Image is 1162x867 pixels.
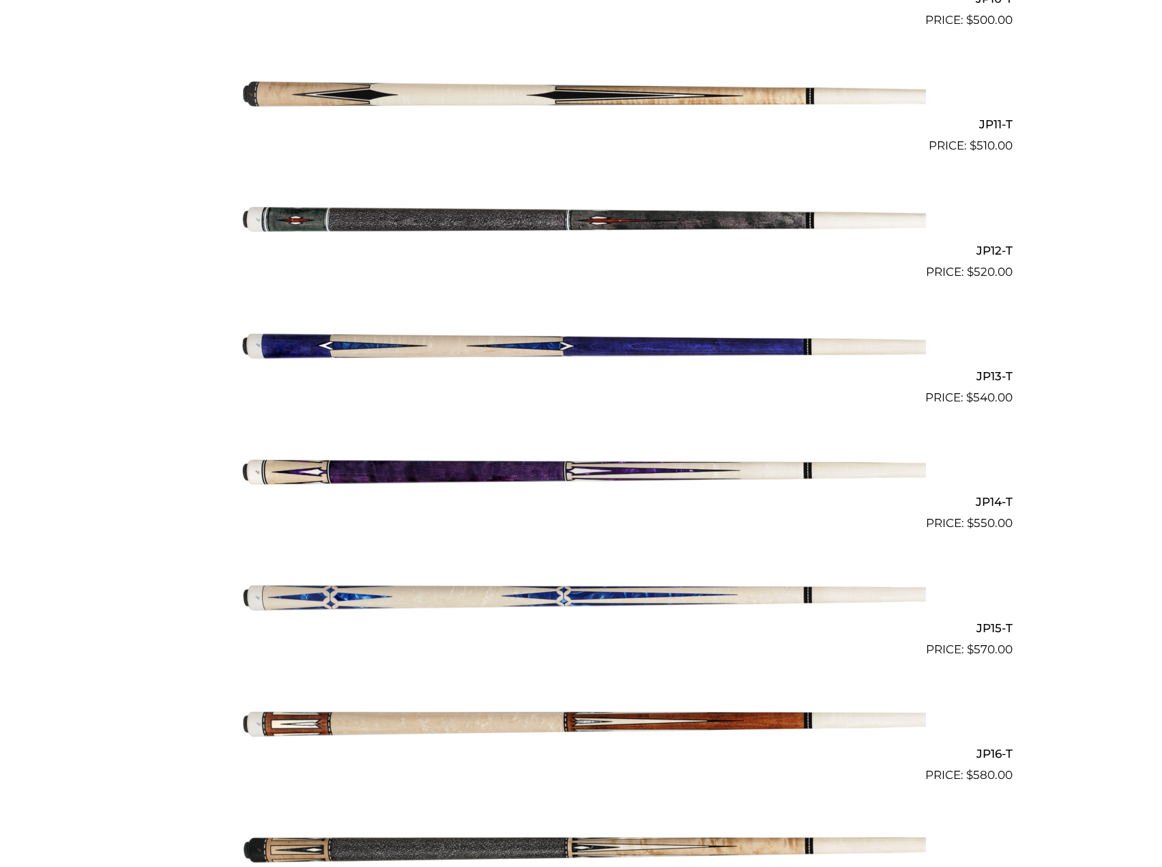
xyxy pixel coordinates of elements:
[967,516,1013,530] bdi: 550.00
[150,35,1013,155] a: JP11-T $510.00
[150,287,1013,407] a: JP13-T $540.00
[150,364,1013,389] h2: JP13-T
[150,238,1013,263] h2: JP12-T
[237,412,926,527] img: JP14-T
[150,112,1013,137] h2: JP11-T
[967,642,1013,656] bdi: 570.00
[237,664,926,779] img: JP16-T
[237,160,926,275] img: JP12-T
[237,538,926,653] img: JP15-T
[966,390,973,404] span: $
[966,13,973,27] span: $
[237,287,926,401] img: JP13-T
[150,160,1013,281] a: JP12-T $520.00
[150,615,1013,640] h2: JP15-T
[967,516,974,530] span: $
[150,741,1013,767] h2: JP16-T
[966,768,973,782] span: $
[150,412,1013,532] a: JP14-T $550.00
[966,13,1013,27] bdi: 500.00
[967,642,974,656] span: $
[150,664,1013,784] a: JP16-T $580.00
[967,265,974,279] span: $
[966,768,1013,782] bdi: 580.00
[150,538,1013,658] a: JP15-T $570.00
[970,139,1013,152] bdi: 510.00
[967,265,1013,279] bdi: 520.00
[150,489,1013,515] h2: JP14-T
[970,139,976,152] span: $
[966,390,1013,404] bdi: 540.00
[237,35,926,150] img: JP11-T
